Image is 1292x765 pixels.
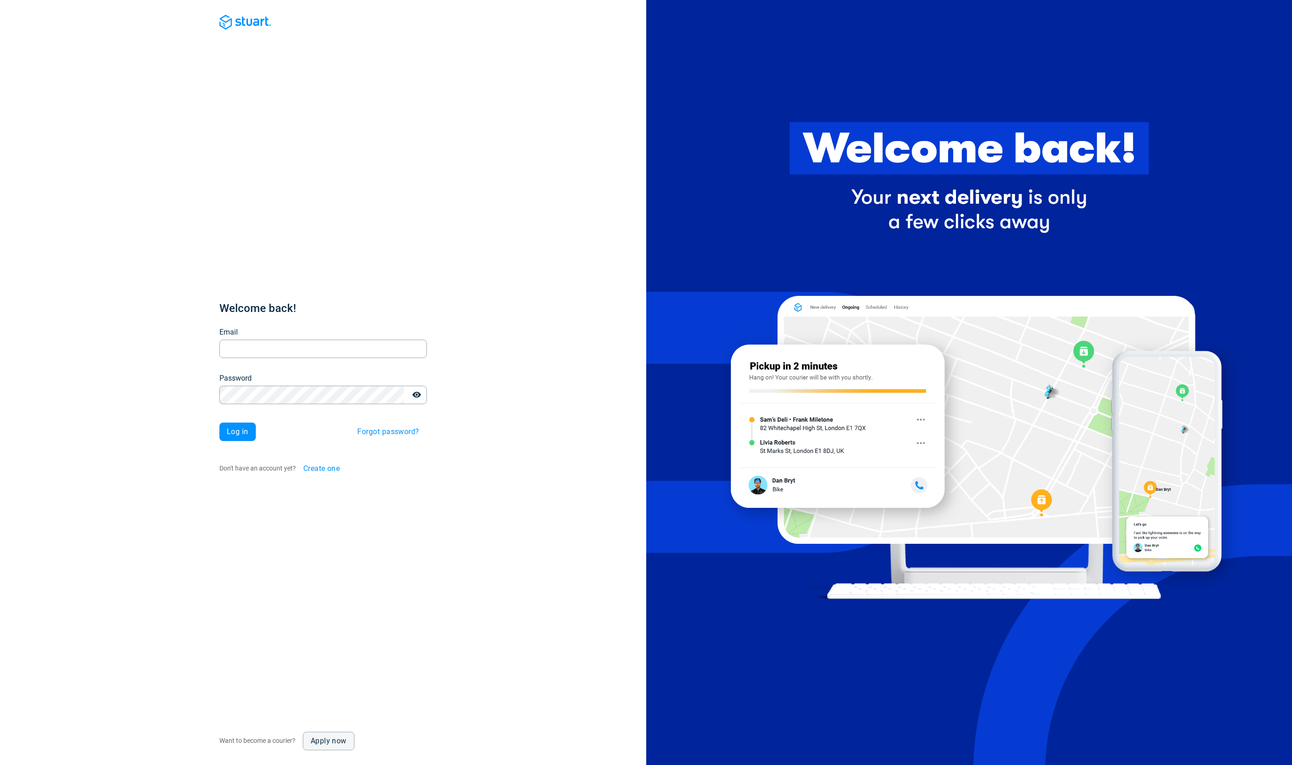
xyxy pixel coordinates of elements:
a: Apply now [303,732,354,750]
span: Log in [227,428,248,435]
span: Don't have an account yet? [219,465,296,472]
button: Forgot password? [350,423,426,441]
img: Blue logo [219,15,271,29]
button: Create one [296,459,348,478]
h1: Welcome back! [219,301,427,316]
span: Forgot password? [357,428,419,435]
span: Create one [303,465,340,472]
label: Password [219,373,252,384]
button: Log in [219,423,256,441]
span: Want to become a courier? [219,737,295,744]
span: Apply now [311,737,347,745]
label: Email [219,327,238,338]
